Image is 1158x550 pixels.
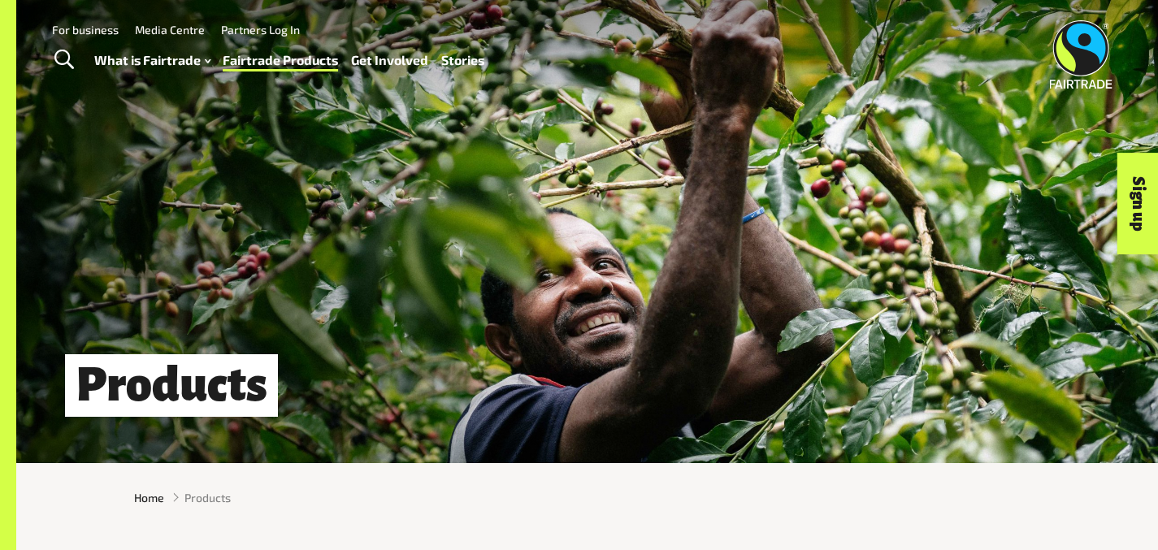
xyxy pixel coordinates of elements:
[52,23,119,37] a: For business
[223,49,338,72] a: Fairtrade Products
[441,49,484,72] a: Stories
[134,489,164,506] a: Home
[1050,20,1112,89] img: Fairtrade Australia New Zealand logo
[65,354,278,417] h1: Products
[221,23,300,37] a: Partners Log In
[94,49,210,72] a: What is Fairtrade
[44,40,84,80] a: Toggle Search
[135,23,205,37] a: Media Centre
[184,489,231,506] span: Products
[351,49,428,72] a: Get Involved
